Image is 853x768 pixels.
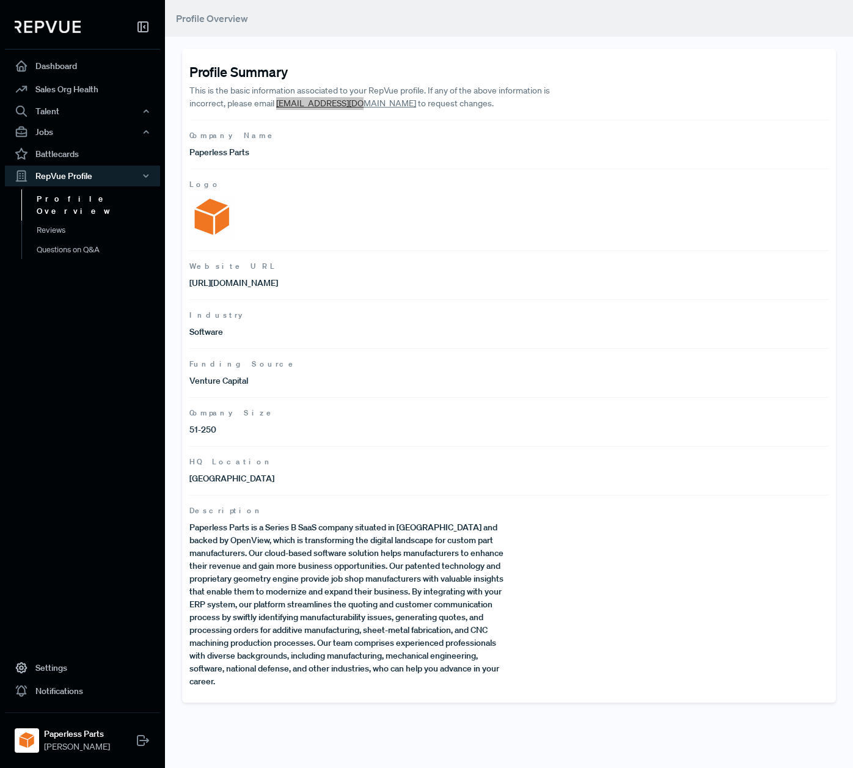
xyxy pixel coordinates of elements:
span: Description [189,505,829,516]
p: 51-250 [189,423,509,436]
a: Settings [5,656,160,679]
button: RepVue Profile [5,166,160,186]
span: HQ Location [189,456,829,467]
button: Jobs [5,122,160,142]
a: Profile Overview [21,189,177,221]
a: Notifications [5,679,160,703]
span: Logo [189,179,829,190]
button: Talent [5,101,160,122]
span: Company Name [189,130,829,141]
span: Company Size [189,408,829,419]
a: Sales Org Health [5,78,160,101]
p: This is the basic information associated to your RepVue profile. If any of the above information ... [189,84,573,110]
img: RepVue [15,21,81,33]
img: Paperless Parts [17,731,37,750]
h4: Profile Summary [189,64,829,79]
span: Industry [189,310,829,321]
span: Website URL [189,261,829,272]
span: Funding Source [189,359,829,370]
strong: Paperless Parts [44,728,110,741]
a: Paperless PartsPaperless Parts[PERSON_NAME] [5,712,160,758]
p: [GEOGRAPHIC_DATA] [189,472,509,485]
a: [EMAIL_ADDRESS][DOMAIN_NAME] [276,98,416,109]
span: Profile Overview [176,12,248,24]
a: Battlecards [5,142,160,166]
a: Reviews [21,221,177,240]
a: Questions on Q&A [21,240,177,260]
span: [PERSON_NAME] [44,741,110,753]
p: Paperless Parts is a Series B SaaS company situated in [GEOGRAPHIC_DATA] and backed by OpenView, ... [189,521,509,688]
p: Venture Capital [189,375,509,387]
img: Logo [189,195,235,241]
p: Software [189,326,509,338]
a: Dashboard [5,54,160,78]
p: [URL][DOMAIN_NAME] [189,277,509,290]
p: Paperless Parts [189,146,509,159]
